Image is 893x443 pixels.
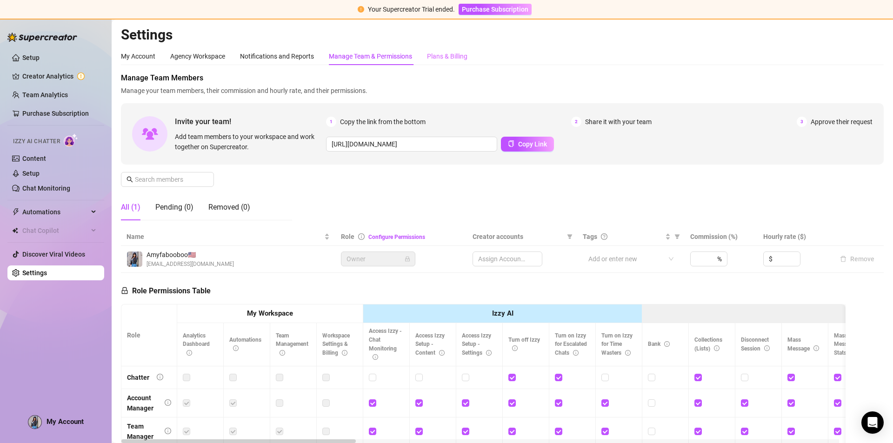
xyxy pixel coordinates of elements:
span: Your Supercreator Trial ended. [368,6,455,13]
div: Manage Team & Permissions [329,51,412,61]
span: Mass Message Stats [834,332,856,357]
a: Creator Analytics exclamation-circle [22,69,97,84]
th: Name [121,228,335,246]
a: Configure Permissions [368,234,425,240]
button: Copy Link [501,137,554,152]
span: lock [405,256,410,262]
strong: Izzy AI [492,309,513,317]
a: Discover Viral Videos [22,251,85,258]
a: Chat Monitoring [22,185,70,192]
div: Notifications and Reports [240,51,314,61]
span: 3 [797,117,807,127]
strong: My Workspace [247,309,293,317]
span: Analytics Dashboard [183,332,210,357]
span: [EMAIL_ADDRESS][DOMAIN_NAME] [147,260,234,269]
span: Turn on Izzy for Time Wasters [601,332,633,357]
span: info-circle [714,345,720,351]
span: exclamation-circle [358,6,364,13]
span: Access Izzy Setup - Settings [462,332,492,357]
span: Izzy AI Chatter [13,137,60,146]
span: Turn off Izzy [508,337,540,352]
span: Manage Team Members [121,73,884,84]
span: My Account [47,417,84,426]
img: ACg8ocJMBpPuzTH89K8yZdsdyo_jVGmh3EwLQv2aAxsBxm6sai-1wsE=s96-c [28,416,41,429]
span: Turn on Izzy for Escalated Chats [555,332,587,357]
div: Team Manager [127,421,157,442]
a: Team Analytics [22,91,68,99]
span: Automations [229,337,261,352]
span: Manage your team members, their commission and hourly rate, and their permissions. [121,86,884,96]
img: AI Chatter [64,133,78,147]
span: lock [121,287,128,294]
span: Owner [347,252,410,266]
span: info-circle [280,350,285,356]
div: Open Intercom Messenger [861,411,884,434]
input: Search members [135,174,201,185]
span: info-circle [573,350,579,356]
a: Content [22,155,46,162]
span: Access Izzy - Chat Monitoring [369,328,402,361]
span: Purchase Subscription [462,6,528,13]
span: info-circle [165,428,171,434]
span: Tags [583,231,597,242]
span: Invite your team! [175,116,326,127]
button: Remove [836,253,878,264]
div: All (1) [121,202,140,213]
span: Copy the link from the bottom [340,117,426,127]
span: info-circle [373,354,378,360]
span: Amyfabooboo 🇺🇸 [147,250,234,260]
th: Hourly rate ($) [758,228,831,246]
a: Purchase Subscription [22,110,89,117]
a: Purchase Subscription [459,6,532,13]
span: 2 [571,117,581,127]
span: Chat Copilot [22,223,88,238]
span: info-circle [813,345,819,351]
span: Copy Link [518,140,547,148]
div: Chatter [127,372,149,383]
span: info-circle [512,345,518,351]
span: info-circle [486,350,492,356]
span: info-circle [625,350,631,356]
img: logo-BBDzfeDw.svg [7,33,77,42]
th: Commission (%) [685,228,758,246]
span: info-circle [358,233,365,240]
span: info-circle [342,350,347,356]
span: info-circle [157,374,163,380]
span: Team Management [276,332,308,357]
a: Setup [22,170,40,177]
span: filter [673,230,682,244]
span: Name [127,231,322,242]
span: info-circle [165,399,171,406]
span: info-circle [764,345,770,351]
span: Workspace Settings & Billing [322,332,350,357]
a: Setup [22,54,40,61]
span: search [127,176,133,183]
span: filter [674,234,680,239]
img: Chat Copilot [12,227,18,234]
span: Disconnect Session [741,337,770,352]
span: info-circle [187,350,192,356]
div: Account Manager [127,393,157,413]
span: thunderbolt [12,208,20,216]
span: info-circle [439,350,445,356]
button: Purchase Subscription [459,4,532,15]
span: Bank [648,341,670,347]
span: filter [567,234,573,239]
span: Share it with your team [585,117,652,127]
div: My Account [121,51,155,61]
span: Mass Message [787,337,819,352]
div: Removed (0) [208,202,250,213]
th: Role [121,304,177,366]
span: copy [508,140,514,147]
div: Agency Workspace [170,51,225,61]
div: Plans & Billing [427,51,467,61]
span: Role [341,233,354,240]
h2: Settings [121,26,884,44]
span: Automations [22,205,88,219]
span: Access Izzy Setup - Content [415,332,445,357]
span: question-circle [601,233,607,240]
div: Pending (0) [155,202,193,213]
span: Creator accounts [473,231,564,242]
span: Approve their request [811,117,873,127]
span: info-circle [233,345,239,351]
